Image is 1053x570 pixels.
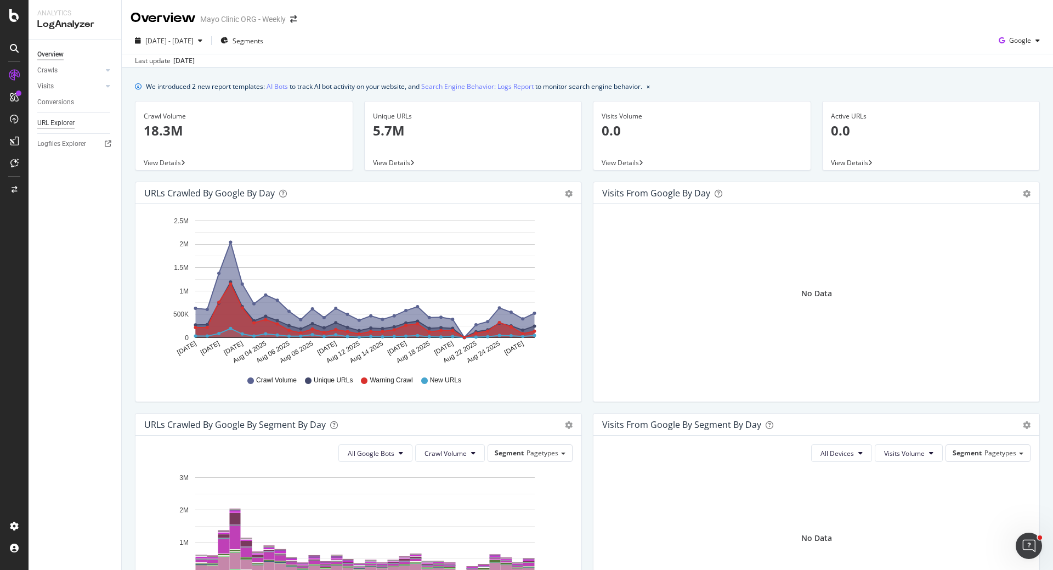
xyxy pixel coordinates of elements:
p: 5.7M [373,121,574,140]
text: 2.5M [174,217,189,225]
text: Aug 14 2025 [348,340,384,365]
div: LogAnalyzer [37,18,112,31]
span: Segment [953,448,982,458]
div: URL Explorer [37,117,75,129]
div: No Data [801,288,832,299]
p: 18.3M [144,121,344,140]
svg: A chart. [144,213,569,365]
div: Visits [37,81,54,92]
text: 1M [179,287,189,295]
text: Aug 08 2025 [278,340,314,365]
button: Crawl Volume [415,444,485,462]
text: Aug 04 2025 [231,340,268,365]
div: We introduced 2 new report templates: to track AI bot activity on your website, and to monitor se... [146,81,642,92]
p: 0.0 [831,121,1032,140]
div: arrow-right-arrow-left [290,15,297,23]
button: close banner [644,78,653,94]
button: All Google Bots [338,444,412,462]
span: View Details [373,158,410,167]
text: Aug 12 2025 [325,340,361,365]
p: 0.0 [602,121,802,140]
button: Visits Volume [875,444,943,462]
a: Crawls [37,65,103,76]
div: gear [565,190,573,197]
div: [DATE] [173,56,195,66]
text: [DATE] [316,340,338,357]
text: Aug 22 2025 [442,340,478,365]
span: Visits Volume [884,449,925,458]
button: All Devices [811,444,872,462]
div: gear [565,421,573,429]
text: 1.5M [174,264,189,272]
div: Analytics [37,9,112,18]
span: View Details [144,158,181,167]
span: Segment [495,448,524,458]
text: 500K [173,311,189,318]
span: View Details [602,158,639,167]
div: Last update [135,56,195,66]
span: Crawl Volume [424,449,467,458]
span: Unique URLs [314,376,353,385]
a: AI Bots [267,81,288,92]
div: Active URLs [831,111,1032,121]
div: Crawl Volume [144,111,344,121]
text: 0 [185,334,189,342]
div: Conversions [37,97,74,108]
span: View Details [831,158,868,167]
div: Crawls [37,65,58,76]
button: Google [994,32,1044,49]
span: Warning Crawl [370,376,412,385]
text: 2M [179,241,189,249]
button: Segments [216,32,268,49]
text: [DATE] [175,340,197,357]
button: [DATE] - [DATE] [131,32,207,49]
text: [DATE] [199,340,221,357]
a: URL Explorer [37,117,114,129]
span: Pagetypes [526,448,558,458]
div: Visits Volume [602,111,802,121]
iframe: Intercom live chat [1016,533,1042,559]
div: gear [1023,190,1031,197]
span: All Devices [820,449,854,458]
a: Conversions [37,97,114,108]
div: info banner [135,81,1040,92]
text: [DATE] [433,340,455,357]
text: 1M [179,539,189,547]
text: Aug 18 2025 [395,340,431,365]
a: Logfiles Explorer [37,138,114,150]
div: Overview [131,9,196,27]
text: Aug 06 2025 [255,340,291,365]
div: Unique URLs [373,111,574,121]
text: 3M [179,474,189,482]
text: [DATE] [503,340,525,357]
span: Crawl Volume [256,376,297,385]
span: [DATE] - [DATE] [145,36,194,46]
span: Google [1009,36,1031,45]
span: New URLs [430,376,461,385]
div: Visits from Google by day [602,188,710,199]
div: gear [1023,421,1031,429]
span: Segments [233,36,263,46]
span: Pagetypes [984,448,1016,458]
span: All Google Bots [348,449,394,458]
div: Mayo Clinic ORG - Weekly [200,14,286,25]
text: 2M [179,506,189,514]
div: No Data [801,533,832,544]
a: Visits [37,81,103,92]
div: Logfiles Explorer [37,138,86,150]
div: URLs Crawled by Google by day [144,188,275,199]
div: Overview [37,49,64,60]
text: [DATE] [223,340,245,357]
text: Aug 24 2025 [465,340,501,365]
a: Overview [37,49,114,60]
a: Search Engine Behavior: Logs Report [421,81,534,92]
text: [DATE] [386,340,408,357]
div: URLs Crawled by Google By Segment By Day [144,419,326,430]
div: Visits from Google By Segment By Day [602,419,761,430]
